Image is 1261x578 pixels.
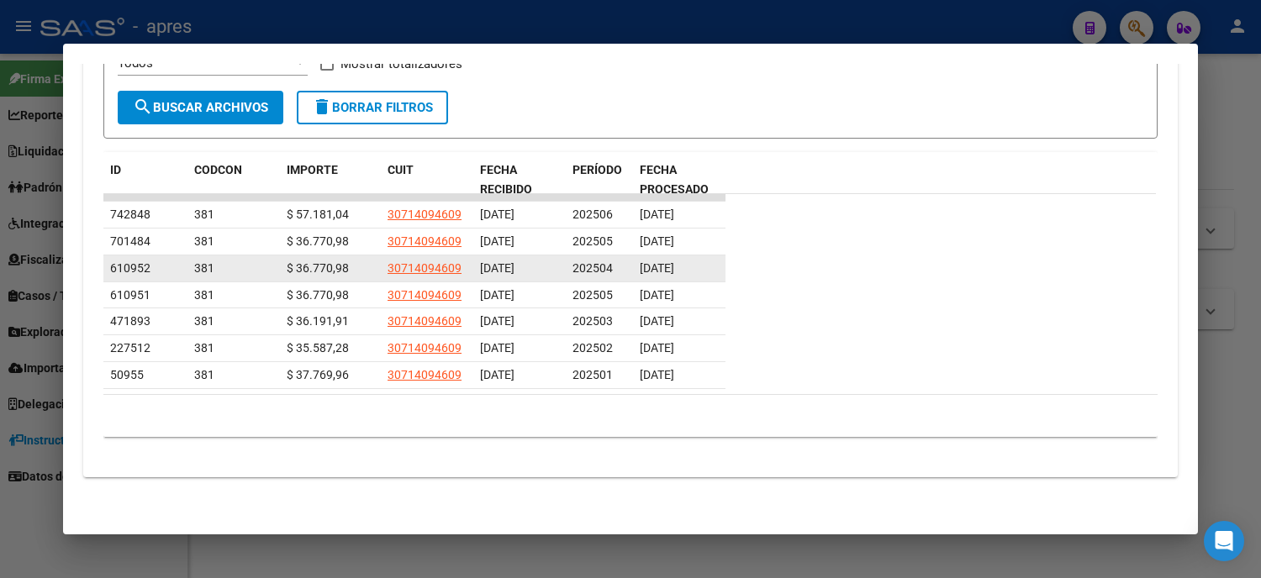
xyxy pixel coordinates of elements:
[287,314,349,328] span: $ 36.191,91
[312,100,433,115] span: Borrar Filtros
[640,314,674,328] span: [DATE]
[388,368,462,381] span: 30714094609
[194,261,214,275] span: 381
[287,163,338,176] span: IMPORTE
[633,152,725,208] datatable-header-cell: FECHA PROCESADO
[194,288,214,302] span: 381
[194,314,214,328] span: 381
[388,261,462,275] span: 30714094609
[287,288,349,302] span: $ 36.770,98
[340,54,462,74] span: Mostrar totalizadores
[312,97,332,117] mat-icon: delete
[640,288,674,302] span: [DATE]
[287,208,349,221] span: $ 57.181,04
[381,152,473,208] datatable-header-cell: CUIT
[1204,521,1244,561] div: Open Intercom Messenger
[110,288,150,302] span: 610951
[640,341,674,355] span: [DATE]
[388,234,462,248] span: 30714094609
[572,368,613,381] span: 202501
[280,152,381,208] datatable-header-cell: IMPORTE
[480,208,514,221] span: [DATE]
[110,314,150,328] span: 471893
[287,234,349,248] span: $ 36.770,98
[110,163,121,176] span: ID
[388,314,462,328] span: 30714094609
[287,261,349,275] span: $ 36.770,98
[194,208,214,221] span: 381
[480,261,514,275] span: [DATE]
[133,100,268,115] span: Buscar Archivos
[473,152,566,208] datatable-header-cell: FECHA RECIBIDO
[110,368,144,381] span: 50955
[118,91,283,124] button: Buscar Archivos
[388,288,462,302] span: 30714094609
[133,97,153,117] mat-icon: search
[640,208,674,221] span: [DATE]
[297,91,448,124] button: Borrar Filtros
[572,208,613,221] span: 202506
[287,368,349,381] span: $ 37.769,96
[480,234,514,248] span: [DATE]
[103,152,187,208] datatable-header-cell: ID
[572,288,613,302] span: 202505
[640,368,674,381] span: [DATE]
[572,314,613,328] span: 202503
[640,261,674,275] span: [DATE]
[572,234,613,248] span: 202505
[480,341,514,355] span: [DATE]
[480,314,514,328] span: [DATE]
[388,163,414,176] span: CUIT
[110,208,150,221] span: 742848
[194,234,214,248] span: 381
[480,368,514,381] span: [DATE]
[640,234,674,248] span: [DATE]
[640,163,709,196] span: FECHA PROCESADO
[566,152,633,208] datatable-header-cell: PERÍODO
[572,163,622,176] span: PERÍODO
[194,368,214,381] span: 381
[388,208,462,221] span: 30714094609
[388,341,462,355] span: 30714094609
[187,152,246,208] datatable-header-cell: CODCON
[480,163,532,196] span: FECHA RECIBIDO
[572,341,613,355] span: 202502
[194,163,242,176] span: CODCON
[110,234,150,248] span: 701484
[110,261,150,275] span: 610952
[194,341,214,355] span: 381
[480,288,514,302] span: [DATE]
[287,341,349,355] span: $ 35.587,28
[110,341,150,355] span: 227512
[572,261,613,275] span: 202504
